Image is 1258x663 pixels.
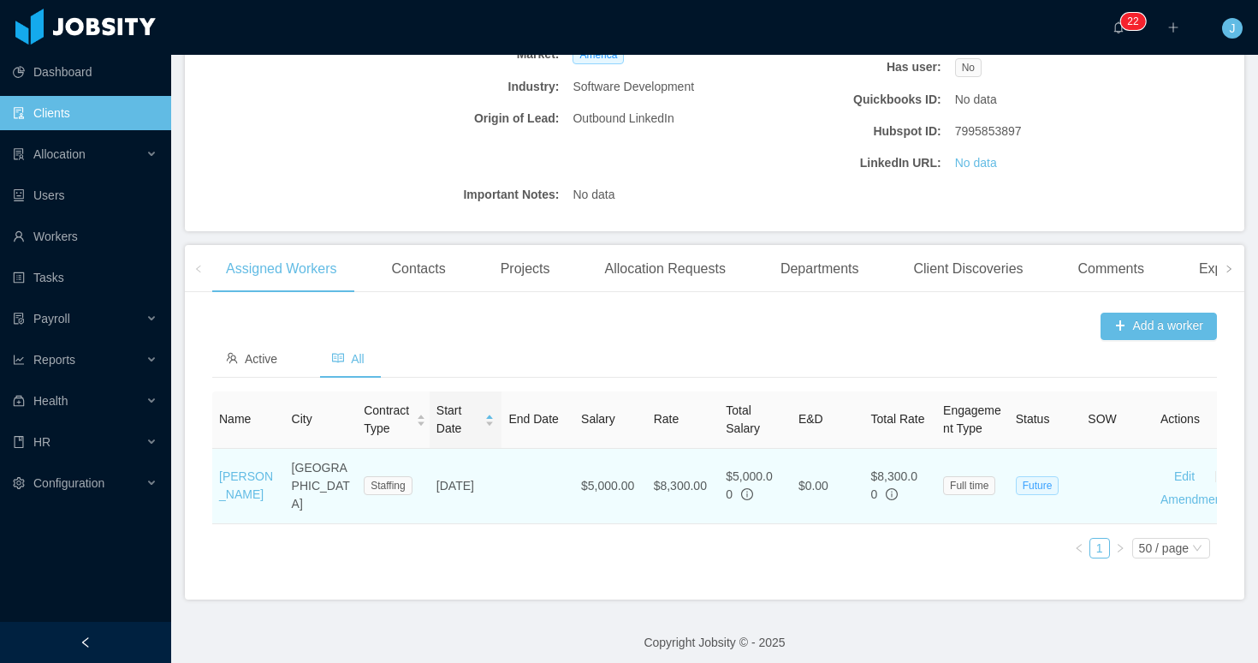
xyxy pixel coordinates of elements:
[654,412,679,426] span: Rate
[955,91,997,109] span: No data
[886,488,898,500] span: info-circle
[1089,538,1110,558] li: 1
[1133,13,1139,30] p: 2
[767,245,873,293] div: Departments
[364,402,409,438] span: Contract Type
[590,245,739,293] div: Allocation Requests
[13,395,25,407] i: icon: medicine-box
[378,245,460,293] div: Contacts
[1230,18,1236,39] span: J
[1113,21,1124,33] i: icon: bell
[332,352,344,364] i: icon: read
[573,186,614,204] span: No data
[1115,543,1125,553] i: icon: right
[13,178,157,212] a: icon: robotUsers
[13,55,157,89] a: icon: pie-chartDashboard
[417,419,426,424] i: icon: caret-down
[1101,313,1217,340] button: icon: plusAdd a worker
[726,403,760,435] span: Total Salary
[798,479,828,493] span: $0.00
[364,476,412,495] span: Staffing
[1192,543,1202,555] i: icon: down
[726,469,773,501] span: $5,000.00
[292,412,312,426] span: City
[13,219,157,254] a: icon: userWorkers
[485,419,495,424] i: icon: caret-down
[33,312,70,326] span: Payroll
[1065,245,1158,293] div: Comments
[1160,463,1208,491] button: Edit
[1016,412,1050,426] span: Status
[574,449,647,524] td: $5,000.00
[870,412,924,426] span: Total Rate
[485,413,495,418] i: icon: caret-up
[332,352,365,366] span: All
[1088,412,1116,426] span: SOW
[955,122,1022,140] span: 7995853897
[382,78,559,96] b: Industry:
[764,122,941,140] b: Hubspot ID:
[1090,539,1109,558] a: 1
[1110,538,1130,558] li: Next Page
[1120,13,1145,30] sup: 22
[581,412,615,426] span: Salary
[764,58,941,76] b: Has user:
[430,449,502,524] td: [DATE]
[219,469,273,501] a: [PERSON_NAME]
[33,435,50,449] span: HR
[487,245,564,293] div: Projects
[764,154,941,172] b: LinkedIn URL:
[1225,265,1233,273] i: icon: right
[1167,21,1179,33] i: icon: plus
[33,147,86,161] span: Allocation
[943,403,1001,435] span: Engagement Type
[416,412,426,424] div: Sort
[13,436,25,448] i: icon: book
[955,154,997,172] a: No data
[484,412,495,424] div: Sort
[417,413,426,418] i: icon: caret-up
[955,58,982,77] span: No
[741,488,753,500] span: info-circle
[382,186,559,204] b: Important Notes:
[798,412,823,426] span: E&D
[1069,538,1089,558] li: Previous Page
[13,477,25,489] i: icon: setting
[226,352,277,366] span: Active
[1160,412,1200,426] span: Actions
[870,469,917,501] span: $8,300.00
[194,265,203,273] i: icon: left
[13,313,25,325] i: icon: file-protect
[33,476,104,490] span: Configuration
[943,476,995,495] span: Full time
[764,91,941,109] b: Quickbooks ID:
[13,354,25,366] i: icon: line-chart
[508,412,558,426] span: End Date
[573,78,694,96] span: Software Development
[1074,543,1084,553] i: icon: left
[33,353,75,367] span: Reports
[13,148,25,160] i: icon: solution
[436,402,478,438] span: Start Date
[33,394,68,408] span: Health
[13,96,157,130] a: icon: auditClients
[13,260,157,295] a: icon: profileTasks
[573,110,674,128] span: Outbound LinkedIn
[899,245,1036,293] div: Client Discoveries
[382,110,559,128] b: Origin of Lead:
[285,449,358,524] td: [GEOGRAPHIC_DATA]
[219,412,251,426] span: Name
[226,352,238,364] i: icon: team
[1127,13,1133,30] p: 2
[212,245,351,293] div: Assigned Workers
[1174,469,1195,483] a: Edit
[647,449,720,524] td: $8,300.00
[1016,476,1059,495] span: Future
[1160,493,1231,506] a: Amendments
[1139,539,1189,558] div: 50 / page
